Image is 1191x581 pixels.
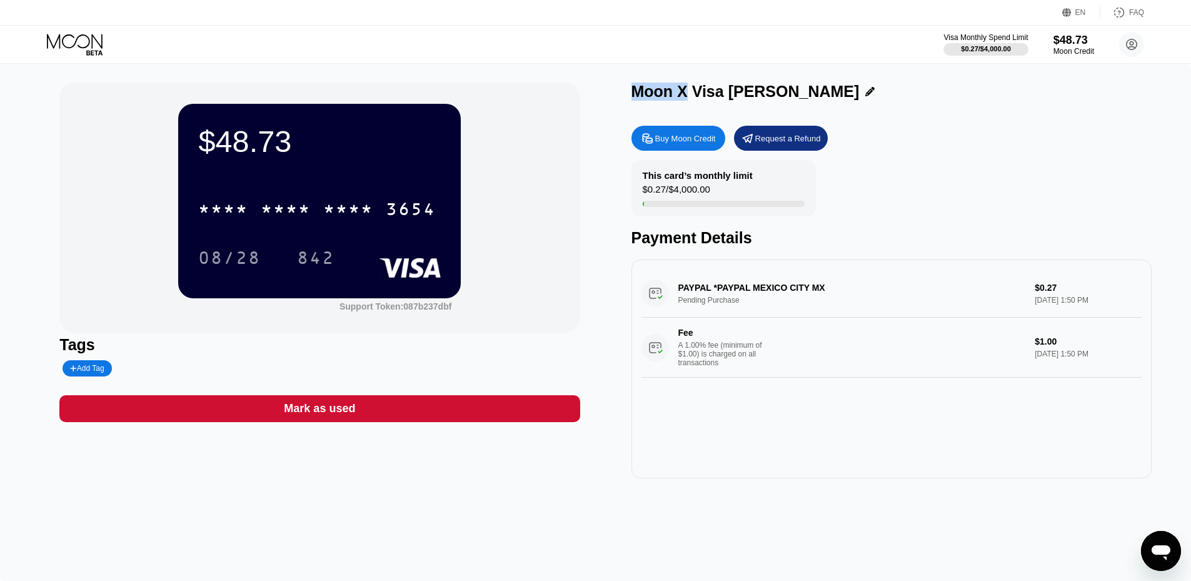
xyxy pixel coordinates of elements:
div: 08/28 [198,250,261,270]
div: EN [1075,8,1086,17]
div: $0.27 / $4,000.00 [961,45,1011,53]
div: Visa Monthly Spend Limit [943,33,1028,42]
div: Buy Moon Credit [655,133,716,144]
div: 3654 [386,201,436,221]
div: Fee [678,328,766,338]
div: $48.73Moon Credit [1053,34,1094,56]
div: $1.00 [1035,336,1141,346]
div: Mark as used [284,402,355,416]
div: $48.73 [1053,34,1094,47]
div: $0.27 / $4,000.00 [643,184,710,201]
div: Request a Refund [734,126,828,151]
div: Support Token:087b237dbf [339,301,451,311]
div: Request a Refund [755,133,821,144]
div: 842 [288,242,344,273]
div: A 1.00% fee (minimum of $1.00) is charged on all transactions [678,341,772,367]
div: Buy Moon Credit [631,126,725,151]
div: Payment Details [631,229,1152,247]
div: 842 [297,250,334,270]
div: Add Tag [63,360,111,376]
div: 08/28 [189,242,270,273]
div: Tags [59,336,580,354]
div: Visa Monthly Spend Limit$0.27/$4,000.00 [943,33,1028,56]
div: [DATE] 1:50 PM [1035,350,1141,358]
div: Support Token: 087b237dbf [339,301,451,311]
div: Moon Credit [1053,47,1094,56]
div: FeeA 1.00% fee (minimum of $1.00) is charged on all transactions$1.00[DATE] 1:50 PM [641,318,1142,378]
div: FAQ [1129,8,1144,17]
div: Add Tag [70,364,104,373]
div: $48.73 [198,124,441,159]
div: FAQ [1100,6,1144,19]
div: This card’s monthly limit [643,170,753,181]
div: Moon X Visa [PERSON_NAME] [631,83,860,101]
iframe: Button to launch messaging window [1141,531,1181,571]
div: Mark as used [59,395,580,422]
div: EN [1062,6,1100,19]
